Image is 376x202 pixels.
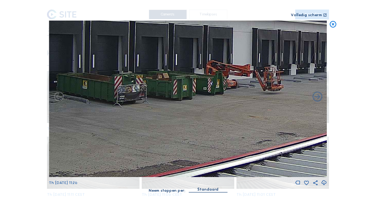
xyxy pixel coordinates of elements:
[49,180,77,185] span: Th [DATE] 11:26
[291,13,322,18] div: Volledig scherm
[53,91,65,103] i: Forward
[311,91,323,103] i: Back
[49,21,327,177] img: Image
[149,189,185,193] div: Neem stappen per:
[189,186,227,192] div: Standaard
[198,186,218,193] div: Standaard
